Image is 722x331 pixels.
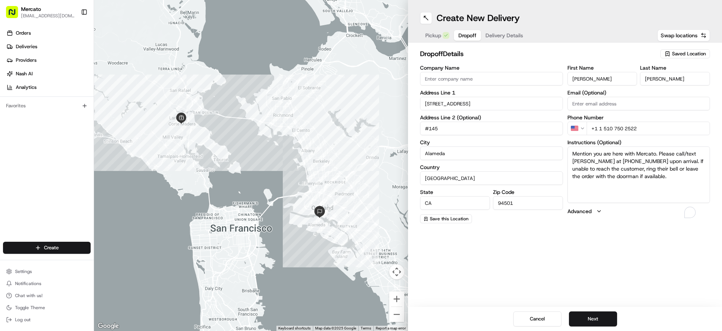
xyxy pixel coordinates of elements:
span: • [25,138,27,144]
label: Company Name [420,65,563,70]
input: Enter phone number [587,122,710,135]
a: Orders [3,27,94,39]
span: [DATE] [29,138,44,144]
span: Notifications [15,281,41,287]
span: Providers [16,57,36,64]
button: Log out [3,314,91,325]
input: Enter state [420,196,490,210]
button: See all [117,118,137,127]
textarea: To enrich screen reader interactions, please activate Accessibility in Grammarly extension settings [567,146,710,203]
label: Advanced [567,207,592,215]
button: Cancel [513,311,561,326]
a: Nash AI [3,68,94,80]
input: Enter email address [567,97,710,110]
button: Saved Location [660,49,710,59]
label: Zip Code [493,189,563,195]
img: 9188753566659_6852d8bf1fb38e338040_72.png [16,93,29,107]
input: Enter company name [420,72,563,85]
button: [EMAIL_ADDRESS][DOMAIN_NAME] [21,13,75,19]
img: Nash [8,29,23,44]
button: Save this Location [420,214,472,223]
label: Address Line 2 (Optional) [420,115,563,120]
label: Last Name [640,65,710,70]
label: Address Line 1 [420,90,563,95]
button: Mercato [21,5,41,13]
label: City [420,140,563,145]
span: Deliveries [16,43,37,50]
div: Start new chat [34,93,123,101]
button: Toggle Theme [3,302,91,313]
h2: dropoff Details [420,49,656,59]
span: Map data ©2025 Google [315,326,356,330]
a: Open this area in Google Maps (opens a new window) [96,321,121,331]
span: Save this Location [430,216,469,222]
input: Clear [20,70,124,78]
a: 💻API Documentation [61,187,124,200]
label: Phone Number [567,115,710,120]
input: Enter zip code [493,196,563,210]
span: Pylon [75,208,91,214]
label: Country [420,165,563,170]
span: Knowledge Base [15,190,58,197]
span: Swap locations [661,32,698,39]
p: Welcome 👋 [8,52,137,64]
button: Start new chat [128,96,137,105]
a: Analytics [3,81,94,93]
button: Zoom out [389,307,404,322]
span: API Documentation [71,190,121,197]
button: Advanced [567,207,710,215]
label: State [420,189,490,195]
label: First Name [567,65,637,70]
span: Analytics [16,84,36,91]
input: Enter last name [640,72,710,85]
div: 📗 [8,191,14,197]
button: Zoom in [389,291,404,307]
a: 📗Knowledge Base [5,187,61,200]
span: • [25,159,27,165]
span: Pickup [425,32,441,39]
span: Saved Location [672,50,706,57]
button: Keyboard shortcuts [278,326,311,331]
span: Orders [16,30,31,37]
input: Enter city [420,146,563,160]
a: Providers [3,54,94,66]
div: 💻 [64,191,70,197]
span: Toggle Theme [15,305,45,311]
label: Email (Optional) [567,90,710,95]
span: Chat with us! [15,293,42,299]
button: Swap locations [657,29,710,41]
label: Instructions (Optional) [567,140,710,145]
button: Chat with us! [3,290,91,301]
span: Log out [15,317,30,323]
div: Favorites [3,100,91,112]
span: Nash AI [16,70,33,77]
button: Settings [3,266,91,277]
input: Enter address [420,97,563,110]
button: Map camera controls [389,264,404,279]
input: Enter country [420,171,563,185]
button: Notifications [3,278,91,289]
a: Powered byPylon [53,208,91,214]
button: Next [569,311,617,326]
input: Apartment, suite, unit, etc. [420,122,563,135]
div: Past conversations [8,119,48,125]
span: Delivery Details [485,32,523,39]
a: Terms [361,326,371,330]
img: 1736555255976-a54dd68f-1ca7-489b-9aae-adbdc363a1c4 [8,93,21,107]
input: Enter first name [567,72,637,85]
button: Create [3,242,91,254]
a: Deliveries [3,41,94,53]
span: [DATE] [29,159,44,165]
span: Create [44,244,59,251]
span: Settings [15,268,32,275]
button: Mercato[EMAIL_ADDRESS][DOMAIN_NAME] [3,3,78,21]
span: Dropoff [458,32,476,39]
a: Report a map error [376,326,406,330]
div: We're available if you need us! [34,101,103,107]
img: Google [96,321,121,331]
h1: Create New Delivery [437,12,520,24]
